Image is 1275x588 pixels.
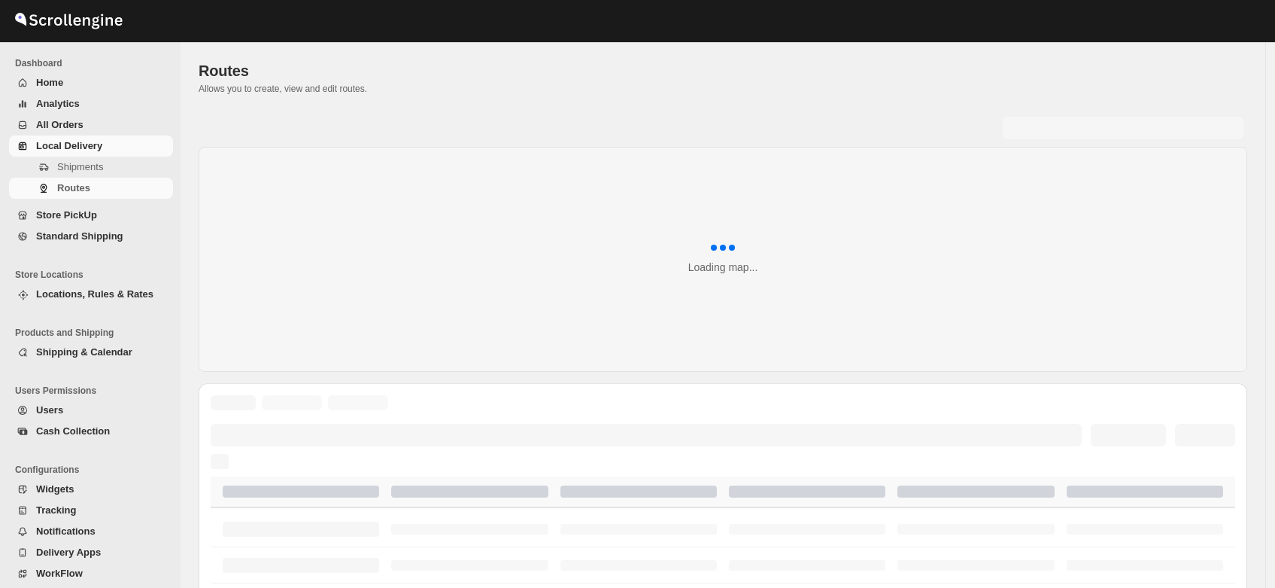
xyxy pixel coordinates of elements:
span: Products and Shipping [15,327,173,339]
span: Cash Collection [36,425,110,437]
button: Delivery Apps [9,542,173,563]
button: WorkFlow [9,563,173,584]
span: Standard Shipping [36,230,123,242]
button: Shipments [9,157,173,178]
span: Shipping & Calendar [36,346,132,358]
button: Users [9,400,173,421]
span: Local Delivery [36,140,102,151]
button: Widgets [9,479,173,500]
span: Shipments [57,161,103,172]
button: Locations, Rules & Rates [9,284,173,305]
span: All Orders [36,119,83,130]
span: Locations, Rules & Rates [36,288,153,300]
button: Analytics [9,93,173,114]
span: Routes [199,62,249,79]
span: Widgets [36,483,74,495]
span: Store Locations [15,269,173,281]
span: Routes [57,182,90,193]
span: Home [36,77,63,88]
span: Analytics [36,98,80,109]
button: Notifications [9,521,173,542]
button: Tracking [9,500,173,521]
span: WorkFlow [36,568,83,579]
span: Delivery Apps [36,547,101,558]
span: Users [36,404,63,416]
button: Home [9,72,173,93]
div: Loading map... [688,260,758,275]
span: Dashboard [15,57,173,69]
button: Cash Collection [9,421,173,442]
span: Tracking [36,504,76,516]
span: Notifications [36,526,96,537]
span: Store PickUp [36,209,97,221]
button: Shipping & Calendar [9,342,173,363]
button: All Orders [9,114,173,136]
p: Allows you to create, view and edit routes. [199,83,1247,95]
button: Routes [9,178,173,199]
span: Configurations [15,464,173,476]
span: Users Permissions [15,385,173,397]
